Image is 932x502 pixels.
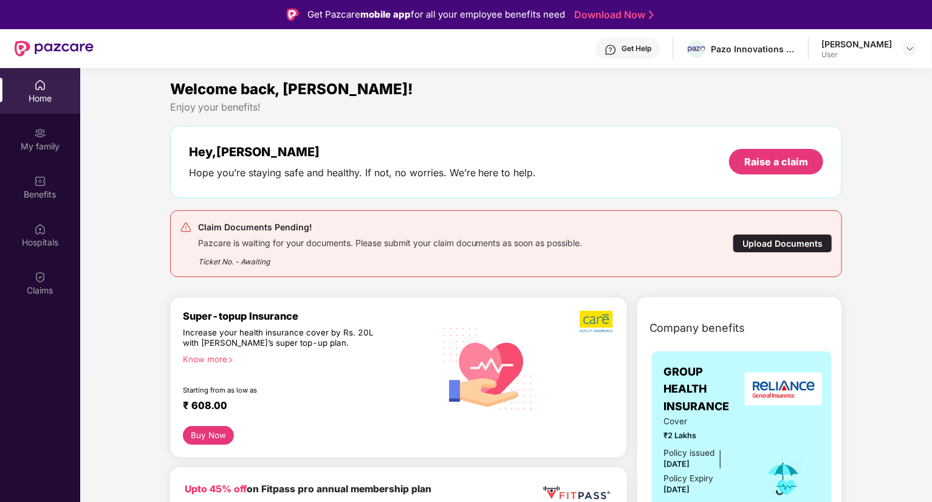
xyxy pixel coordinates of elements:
div: Get Help [622,44,651,53]
div: Policy issued [664,447,715,459]
img: b5dec4f62d2307b9de63beb79f102df3.png [580,310,614,333]
div: User [821,50,892,60]
div: Hope you’re staying safe and healthy. If not, no worries. We’re here to help. [189,167,536,179]
div: Raise a claim [744,155,808,168]
strong: mobile app [360,9,411,20]
div: Increase your health insurance cover by Rs. 20L with [PERSON_NAME]’s super top-up plan. [183,328,382,349]
div: Ticket No. - Awaiting [198,249,583,267]
div: Pazcare is waiting for your documents. Please submit your claim documents as soon as possible. [198,235,583,249]
b: Upto 45% off [185,483,247,495]
div: Pazo Innovations Private Limited [711,43,796,55]
img: svg+xml;base64,PHN2ZyB4bWxucz0iaHR0cDovL3d3dy53My5vcmcvMjAwMC9zdmciIHdpZHRoPSIyNCIgaGVpZ2h0PSIyNC... [180,221,192,233]
button: Buy Now [183,426,235,445]
span: [DATE] [664,485,690,494]
img: svg+xml;base64,PHN2ZyBpZD0iRHJvcGRvd24tMzJ4MzIiIHhtbG5zPSJodHRwOi8vd3d3LnczLm9yZy8yMDAwL3N2ZyIgd2... [905,44,915,53]
div: Starting from as low as [183,386,383,394]
div: Get Pazcare for all your employee benefits need [307,7,565,22]
img: svg+xml;base64,PHN2ZyB4bWxucz0iaHR0cDovL3d3dy53My5vcmcvMjAwMC9zdmciIHhtbG5zOnhsaW5rPSJodHRwOi8vd3... [434,313,543,423]
img: Logo [287,9,299,21]
span: Welcome back, [PERSON_NAME]! [170,80,413,98]
a: Download Now [574,9,650,21]
img: svg+xml;base64,PHN2ZyBpZD0iQ2xhaW0iIHhtbG5zPSJodHRwOi8vd3d3LnczLm9yZy8yMDAwL3N2ZyIgd2lkdGg9IjIwIi... [34,271,46,283]
span: ₹2 Lakhs [664,430,747,442]
img: svg+xml;base64,PHN2ZyBpZD0iSG9zcGl0YWxzIiB4bWxucz0iaHR0cDovL3d3dy53My5vcmcvMjAwMC9zdmciIHdpZHRoPS... [34,223,46,235]
span: GROUP HEALTH INSURANCE [664,363,747,415]
img: pasted%20image%200.png [688,46,705,53]
img: svg+xml;base64,PHN2ZyBpZD0iQmVuZWZpdHMiIHhtbG5zPSJodHRwOi8vd3d3LnczLm9yZy8yMDAwL3N2ZyIgd2lkdGg9Ij... [34,175,46,187]
div: Hey, [PERSON_NAME] [189,145,536,159]
img: svg+xml;base64,PHN2ZyBpZD0iSG9tZSIgeG1sbnM9Imh0dHA6Ly93d3cudzMub3JnLzIwMDAvc3ZnIiB3aWR0aD0iMjAiIG... [34,79,46,91]
img: Stroke [649,9,654,21]
div: ₹ 608.00 [183,399,422,414]
b: on Fitpass pro annual membership plan [185,483,431,495]
img: svg+xml;base64,PHN2ZyBpZD0iSGVscC0zMngzMiIgeG1sbnM9Imh0dHA6Ly93d3cudzMub3JnLzIwMDAvc3ZnIiB3aWR0aD... [605,44,617,56]
div: [PERSON_NAME] [821,38,892,50]
img: New Pazcare Logo [15,41,94,57]
div: Claim Documents Pending! [198,220,583,235]
span: [DATE] [664,459,690,469]
span: Cover [664,415,747,428]
span: Company benefits [649,320,745,337]
div: Enjoy your benefits! [170,101,843,114]
div: Upload Documents [733,234,832,253]
div: Know more [183,354,427,363]
div: Super-topup Insurance [183,310,434,322]
span: right [227,357,234,363]
img: insurerLogo [745,373,822,405]
img: svg+xml;base64,PHN2ZyB3aWR0aD0iMjAiIGhlaWdodD0iMjAiIHZpZXdCb3g9IjAgMCAyMCAyMCIgZmlsbD0ibm9uZSIgeG... [34,127,46,139]
img: icon [764,459,803,499]
div: Policy Expiry [664,472,714,485]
